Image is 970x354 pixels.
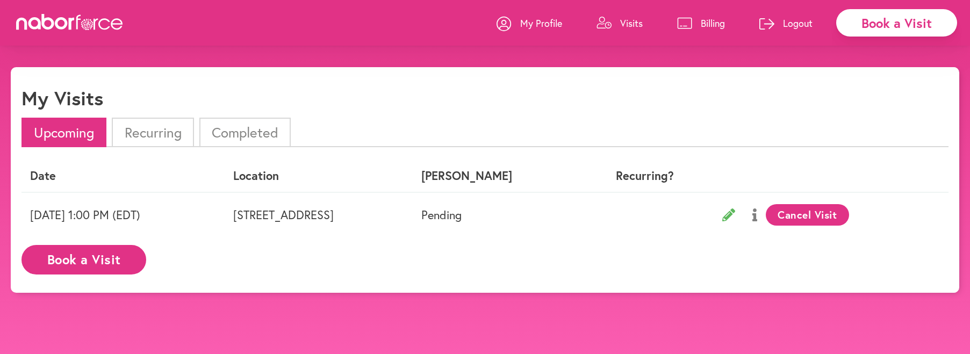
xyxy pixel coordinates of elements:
[520,17,562,30] p: My Profile
[21,253,146,263] a: Book a Visit
[620,17,643,30] p: Visits
[497,7,562,39] a: My Profile
[759,7,813,39] a: Logout
[21,160,225,192] th: Date
[413,192,585,237] td: Pending
[225,160,413,192] th: Location
[112,118,193,147] li: Recurring
[597,7,643,39] a: Visits
[21,245,146,274] button: Book a Visit
[21,86,103,110] h1: My Visits
[21,192,225,237] td: [DATE] 1:00 PM (EDT)
[413,160,585,192] th: [PERSON_NAME]
[677,7,725,39] a: Billing
[225,192,413,237] td: [STREET_ADDRESS]
[585,160,705,192] th: Recurring?
[21,118,106,147] li: Upcoming
[199,118,291,147] li: Completed
[766,204,849,226] button: Cancel Visit
[836,9,957,37] div: Book a Visit
[783,17,813,30] p: Logout
[701,17,725,30] p: Billing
